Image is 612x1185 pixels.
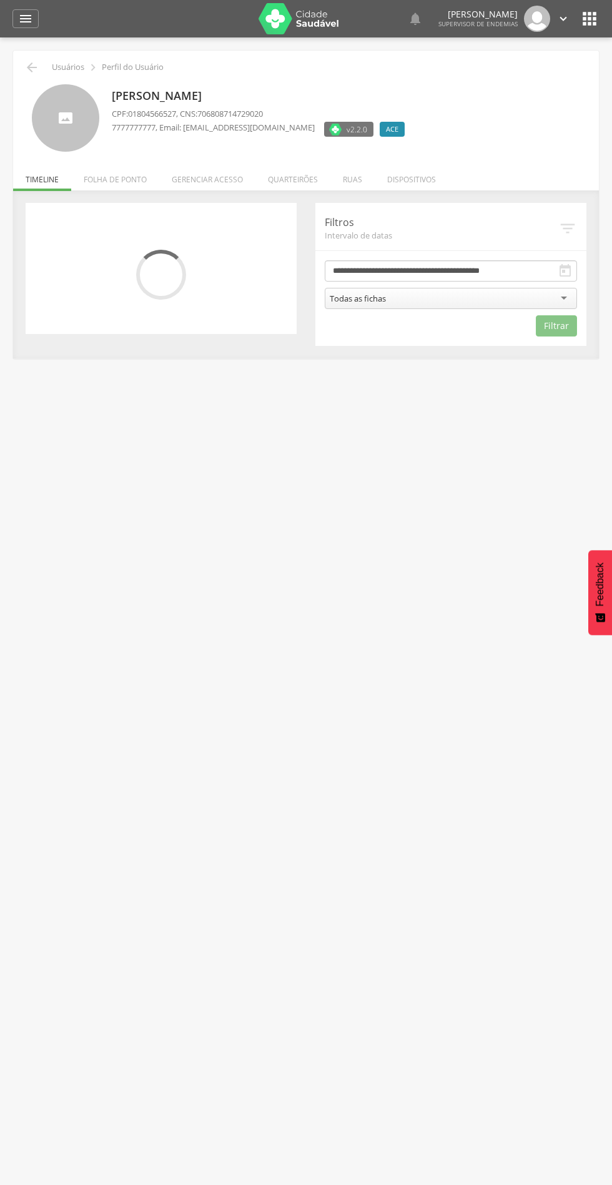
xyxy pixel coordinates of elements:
[18,11,33,26] i: 
[556,6,570,32] a: 
[330,162,375,191] li: Ruas
[112,108,411,120] p: CPF: , CNS:
[24,60,39,75] i: Voltar
[128,108,176,119] span: 01804566527
[347,123,367,135] span: v2.2.0
[438,19,518,28] span: Supervisor de Endemias
[375,162,448,191] li: Dispositivos
[556,12,570,26] i: 
[325,215,558,230] p: Filtros
[558,263,573,278] i: 
[588,550,612,635] button: Feedback - Mostrar pesquisa
[112,88,411,104] p: [PERSON_NAME]
[325,230,558,241] span: Intervalo de datas
[197,108,263,119] span: 706808714729020
[52,62,84,72] p: Usuários
[408,6,423,32] a: 
[159,162,255,191] li: Gerenciar acesso
[438,10,518,19] p: [PERSON_NAME]
[408,11,423,26] i: 
[12,9,39,28] a: 
[112,122,155,133] span: 7777777777
[112,122,315,134] p: , Email: [EMAIL_ADDRESS][DOMAIN_NAME]
[536,315,577,337] button: Filtrar
[386,124,398,134] span: ACE
[255,162,330,191] li: Quarteirões
[71,162,159,191] li: Folha de ponto
[595,563,606,606] span: Feedback
[580,9,600,29] i: 
[330,293,386,304] div: Todas as fichas
[324,122,373,137] label: Versão do aplicativo
[86,61,100,74] i: 
[558,219,577,238] i: 
[102,62,164,72] p: Perfil do Usuário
